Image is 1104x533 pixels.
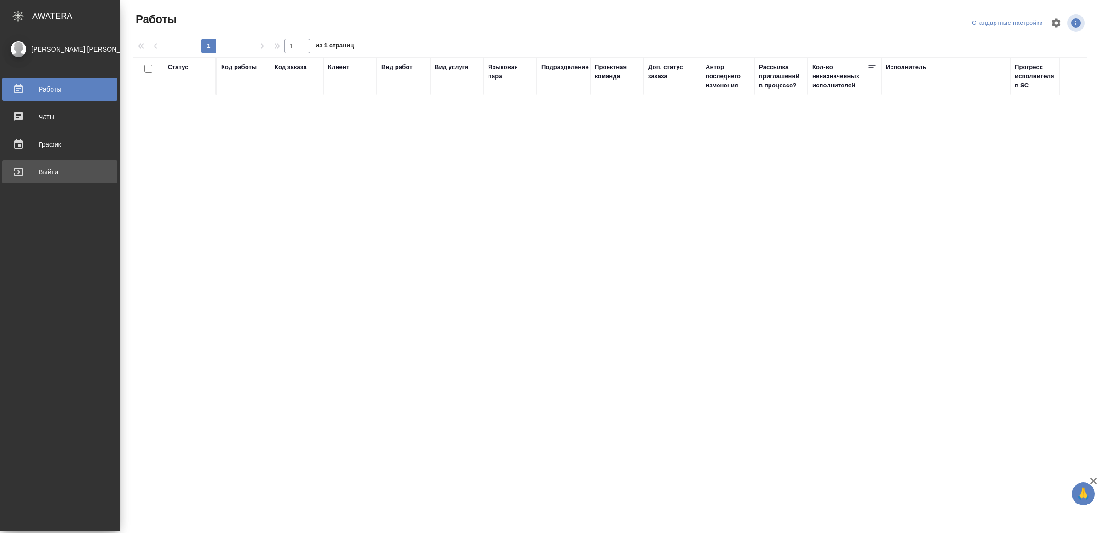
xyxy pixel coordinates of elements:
[435,63,469,72] div: Вид услуги
[168,63,189,72] div: Статус
[221,63,257,72] div: Код работы
[7,165,113,179] div: Выйти
[328,63,349,72] div: Клиент
[812,63,868,90] div: Кол-во неназначенных исполнителей
[316,40,354,53] span: из 1 страниц
[275,63,307,72] div: Код заказа
[1045,12,1067,34] span: Настроить таблицу
[32,7,120,25] div: AWATERA
[886,63,926,72] div: Исполнитель
[759,63,803,90] div: Рассылка приглашений в процессе?
[7,138,113,151] div: График
[7,44,113,54] div: [PERSON_NAME] [PERSON_NAME]
[648,63,696,81] div: Доп. статус заказа
[595,63,639,81] div: Проектная команда
[2,133,117,156] a: График
[1072,482,1095,505] button: 🙏
[381,63,413,72] div: Вид работ
[1075,484,1091,504] span: 🙏
[133,12,177,27] span: Работы
[2,78,117,101] a: Работы
[970,16,1045,30] div: split button
[2,160,117,183] a: Выйти
[488,63,532,81] div: Языковая пара
[541,63,589,72] div: Подразделение
[1067,14,1087,32] span: Посмотреть информацию
[7,82,113,96] div: Работы
[1015,63,1056,90] div: Прогресс исполнителя в SC
[706,63,750,90] div: Автор последнего изменения
[7,110,113,124] div: Чаты
[2,105,117,128] a: Чаты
